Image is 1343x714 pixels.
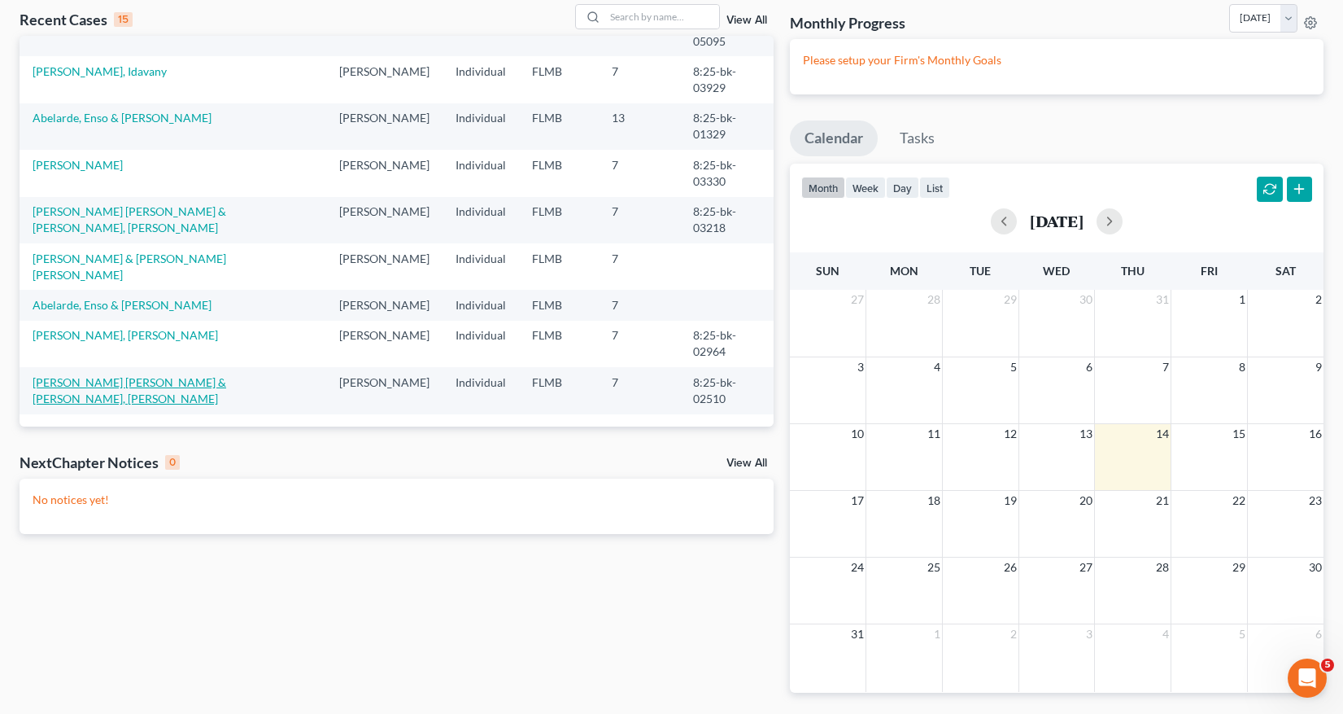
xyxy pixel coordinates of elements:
[1084,624,1094,644] span: 3
[443,103,519,150] td: Individual
[726,15,767,26] a: View All
[599,367,680,414] td: 7
[1078,290,1094,309] span: 30
[519,367,599,414] td: FLMB
[926,290,942,309] span: 28
[1154,290,1171,309] span: 31
[599,321,680,367] td: 7
[890,264,918,278] span: Mon
[1314,357,1323,377] span: 9
[1009,624,1018,644] span: 2
[519,290,599,320] td: FLMB
[326,197,443,243] td: [PERSON_NAME]
[114,12,133,27] div: 15
[1030,212,1084,230] h2: [DATE]
[1002,558,1018,577] span: 26
[1307,558,1323,577] span: 30
[1314,624,1323,644] span: 6
[801,177,845,199] button: month
[33,111,211,125] a: Abelarde, Enso & [PERSON_NAME]
[1307,424,1323,444] span: 16
[1275,264,1296,278] span: Sat
[790,120,878,156] a: Calendar
[519,56,599,103] td: FLMB
[926,558,942,577] span: 25
[1237,290,1247,309] span: 1
[519,243,599,290] td: FLMB
[680,367,774,414] td: 8:25-bk-02510
[20,453,180,472] div: NextChapter Notices
[849,624,866,644] span: 31
[33,158,123,172] a: [PERSON_NAME]
[326,103,443,150] td: [PERSON_NAME]
[326,150,443,196] td: [PERSON_NAME]
[326,321,443,367] td: [PERSON_NAME]
[33,298,211,312] a: Abelarde, Enso & [PERSON_NAME]
[1321,659,1334,672] span: 5
[926,491,942,510] span: 18
[1237,624,1247,644] span: 5
[726,458,767,469] a: View All
[1154,424,1171,444] span: 14
[326,290,443,320] td: [PERSON_NAME]
[33,328,218,342] a: [PERSON_NAME], [PERSON_NAME]
[1231,491,1247,510] span: 22
[932,624,942,644] span: 1
[1237,357,1247,377] span: 8
[886,177,919,199] button: day
[1314,290,1323,309] span: 2
[326,243,443,290] td: [PERSON_NAME]
[519,321,599,367] td: FLMB
[519,197,599,243] td: FLMB
[1161,357,1171,377] span: 7
[680,321,774,367] td: 8:25-bk-02964
[443,197,519,243] td: Individual
[1201,264,1218,278] span: Fri
[326,367,443,414] td: [PERSON_NAME]
[33,64,167,78] a: [PERSON_NAME], Idavany
[1084,357,1094,377] span: 6
[790,13,905,33] h3: Monthly Progress
[33,492,761,508] p: No notices yet!
[680,103,774,150] td: 8:25-bk-01329
[519,150,599,196] td: FLMB
[443,56,519,103] td: Individual
[1288,659,1327,698] iframe: Intercom live chat
[1121,264,1145,278] span: Thu
[599,103,680,150] td: 13
[919,177,950,199] button: list
[1078,491,1094,510] span: 20
[1231,424,1247,444] span: 15
[1231,558,1247,577] span: 29
[1002,424,1018,444] span: 12
[33,252,226,282] a: [PERSON_NAME] & [PERSON_NAME] [PERSON_NAME]
[680,56,774,103] td: 8:25-bk-03929
[1078,558,1094,577] span: 27
[845,177,886,199] button: week
[816,264,839,278] span: Sun
[443,367,519,414] td: Individual
[803,52,1310,68] p: Please setup your Firm's Monthly Goals
[599,197,680,243] td: 7
[1154,491,1171,510] span: 21
[926,424,942,444] span: 11
[932,357,942,377] span: 4
[33,375,226,405] a: [PERSON_NAME] [PERSON_NAME] & [PERSON_NAME], [PERSON_NAME]
[326,56,443,103] td: [PERSON_NAME]
[970,264,991,278] span: Tue
[849,491,866,510] span: 17
[599,56,680,103] td: 7
[599,243,680,290] td: 7
[605,5,719,28] input: Search by name...
[1002,290,1018,309] span: 29
[443,321,519,367] td: Individual
[849,290,866,309] span: 27
[849,558,866,577] span: 24
[849,424,866,444] span: 10
[1154,558,1171,577] span: 28
[885,120,949,156] a: Tasks
[443,243,519,290] td: Individual
[599,290,680,320] td: 7
[20,10,133,29] div: Recent Cases
[165,455,180,470] div: 0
